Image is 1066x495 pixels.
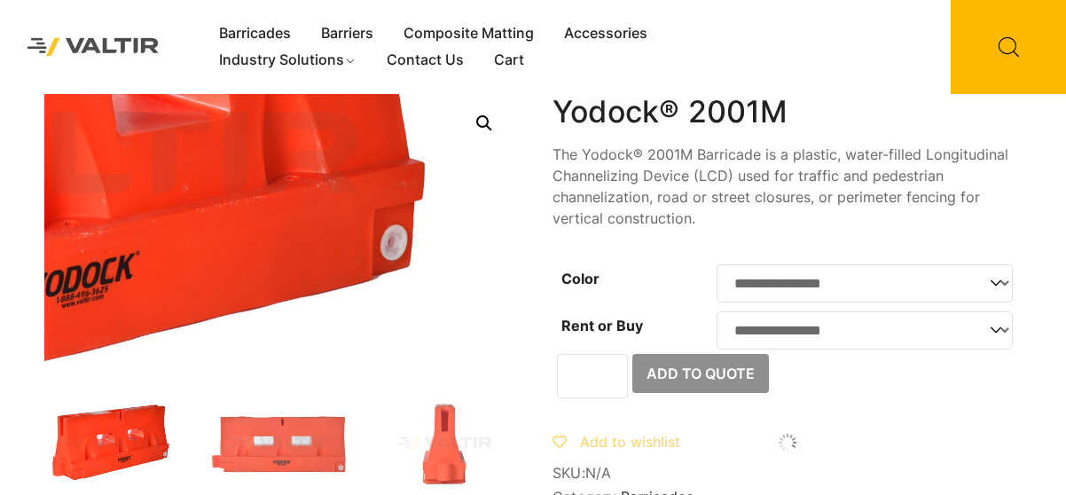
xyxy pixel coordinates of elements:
label: Color [561,270,600,287]
img: 2001M_Org_Front [513,94,983,375]
a: Contact Us [372,47,479,74]
img: 2001M_Org_3Q.jpg [44,402,183,485]
input: Product quantity [557,354,628,398]
a: Cart [479,47,539,74]
h1: Yodock® 2001M [553,94,1022,130]
img: 2001M_Org_Front.jpg [209,402,348,485]
a: Industry Solutions [204,47,372,74]
a: Barriers [306,20,388,47]
button: Add to Quote [632,354,769,393]
span: N/A [585,464,612,482]
a: Accessories [549,20,662,47]
a: Barricades [204,20,306,47]
label: Rent or Buy [561,317,643,334]
p: The Yodock® 2001M Barricade is a plastic, water-filled Longitudinal Channelizing Device (LCD) use... [553,144,1022,229]
span: SKU: [553,465,1022,482]
a: Composite Matting [388,20,549,47]
img: Valtir Rentals [13,24,173,69]
img: 2001M_Org_Side.jpg [375,402,513,485]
